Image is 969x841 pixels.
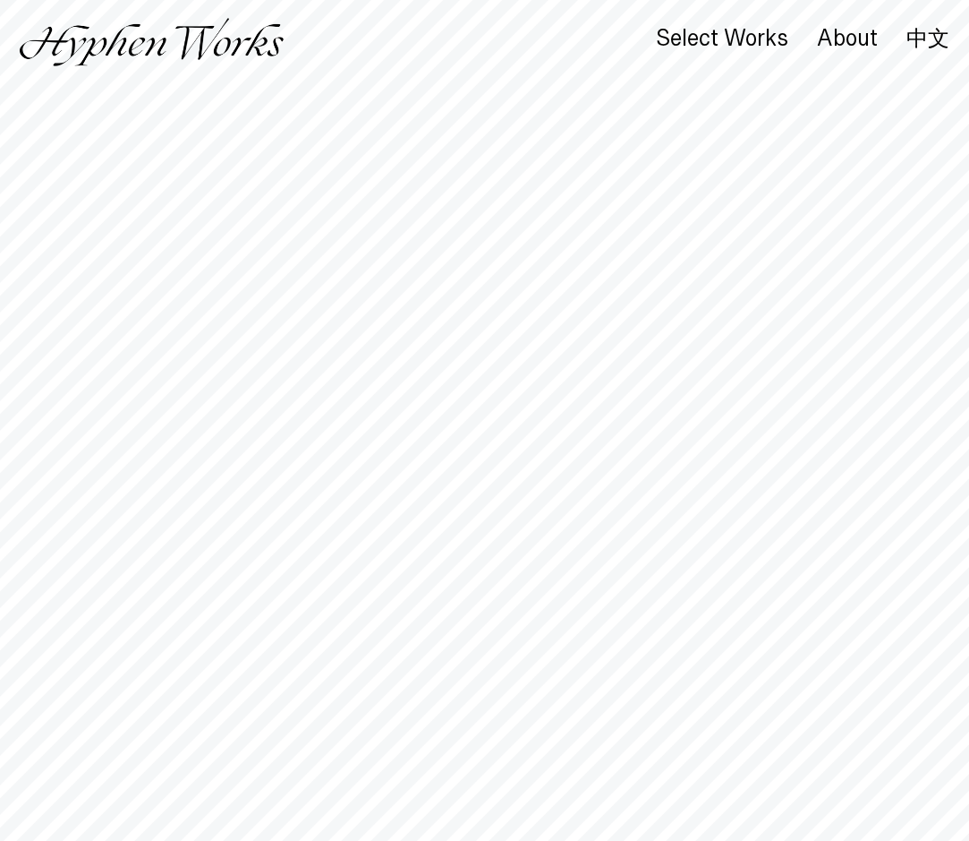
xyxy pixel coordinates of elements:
[20,18,284,66] img: Hyphen Works
[656,26,788,51] div: Select Works
[656,30,788,49] a: Select Works
[817,26,878,51] div: About
[817,30,878,49] a: About
[906,29,949,48] a: 中文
